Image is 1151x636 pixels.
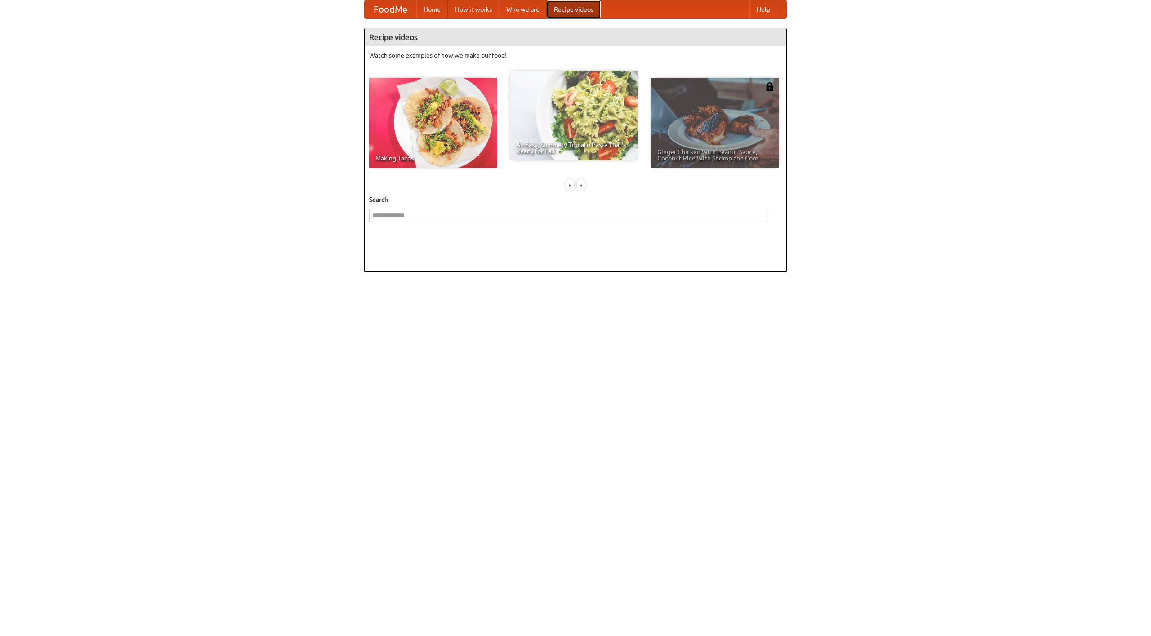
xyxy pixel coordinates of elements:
a: Recipe videos [547,0,601,18]
span: An Easy, Summery Tomato Pasta That's Ready for Fall [516,142,631,154]
div: « [566,179,574,191]
a: Who we are [499,0,547,18]
span: Making Tacos [375,155,491,161]
a: Help [749,0,777,18]
p: Watch some examples of how we make our food! [369,51,782,60]
a: FoodMe [365,0,416,18]
div: » [577,179,585,191]
a: An Easy, Summery Tomato Pasta That's Ready for Fall [510,71,638,160]
a: How it works [448,0,499,18]
h5: Search [369,195,782,204]
img: 483408.png [765,82,774,91]
a: Making Tacos [369,78,497,168]
h4: Recipe videos [365,28,786,46]
a: Home [416,0,448,18]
